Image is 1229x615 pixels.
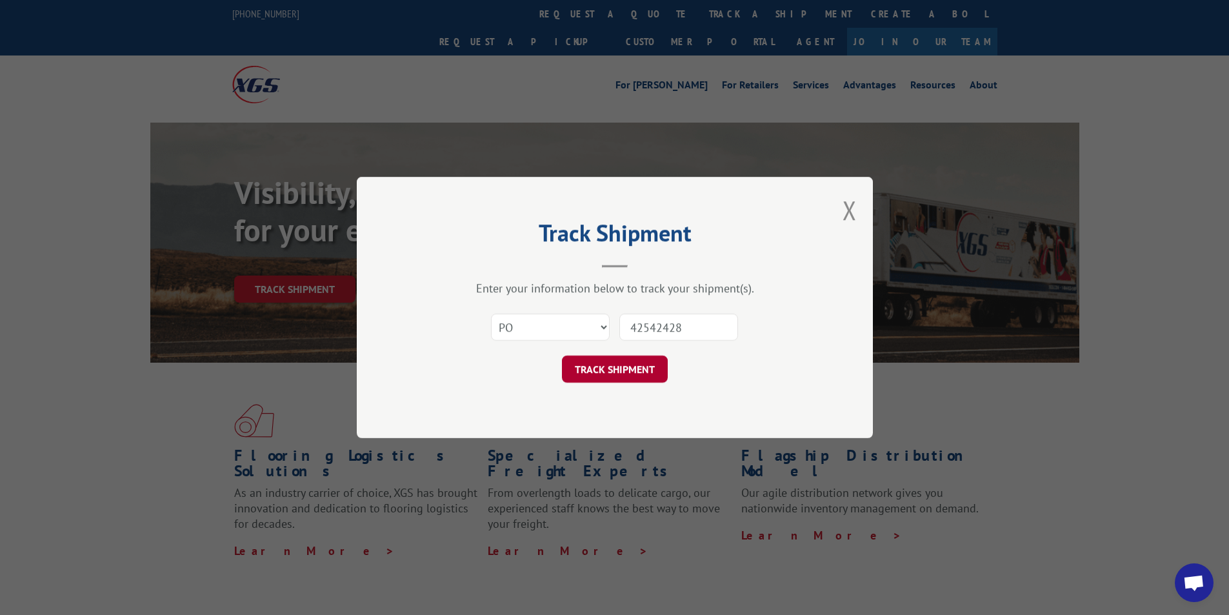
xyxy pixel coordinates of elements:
div: Enter your information below to track your shipment(s). [421,281,808,296]
div: Open chat [1175,563,1214,602]
button: Close modal [843,193,857,227]
button: TRACK SHIPMENT [562,356,668,383]
input: Number(s) [619,314,738,341]
h2: Track Shipment [421,224,808,248]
